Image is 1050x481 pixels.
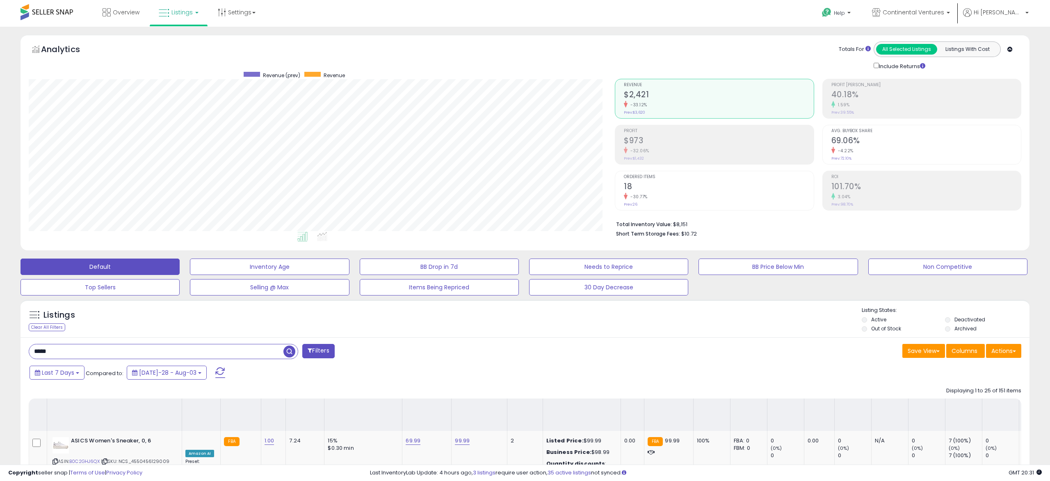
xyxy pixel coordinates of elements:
b: ASICS Women's Sneaker, 0, 6 [71,437,171,447]
button: All Selected Listings [876,44,937,55]
span: Listings [171,8,193,16]
a: 35 active listings [548,469,591,476]
b: Total Inventory Value: [616,221,672,228]
span: Profit [624,129,813,133]
div: 0 [771,437,804,444]
button: Listings With Cost [937,44,998,55]
div: 0 [838,437,871,444]
a: 3 listings [473,469,495,476]
div: 100% [697,437,724,444]
div: 0 [912,452,945,459]
div: 7 (100%) [949,437,982,444]
div: 0 [986,452,1019,459]
div: ASIN: [52,437,176,474]
small: (0%) [986,445,997,451]
b: Short Term Storage Fees: [616,230,680,237]
div: 0 [838,452,871,459]
a: Terms of Use [70,469,105,476]
h5: Listings [43,309,75,321]
h2: $973 [624,136,813,147]
button: BB Price Below Min [698,259,858,275]
small: -4.22% [835,148,854,154]
div: N/A [875,437,902,444]
a: 69.99 [406,437,420,445]
span: ROI [831,175,1021,179]
img: 31DLiu69jHL._SL40_.jpg [52,437,69,454]
small: 1.59% [835,102,850,108]
div: Clear All Filters [29,323,65,331]
label: Active [871,316,886,323]
div: 0.00 [624,437,638,444]
small: -30.77% [628,194,648,200]
span: [DATE]-28 - Aug-03 [139,369,196,377]
small: -32.06% [628,148,649,154]
button: Inventory Age [190,259,349,275]
span: Profit [PERSON_NAME] [831,83,1021,87]
div: FBM: 0 [734,444,761,452]
i: Get Help [822,7,832,18]
div: seller snap | | [8,469,142,477]
div: $99.99 [546,437,614,444]
div: Include Returns [867,61,935,71]
div: 0 [771,452,804,459]
span: Revenue [324,72,345,79]
h2: 18 [624,182,813,193]
span: Overview [113,8,139,16]
label: Archived [954,325,977,332]
small: (0%) [838,445,849,451]
button: 30 Day Decrease [529,279,688,295]
button: [DATE]-28 - Aug-03 [127,366,207,380]
small: Prev: 98.70% [831,202,853,207]
span: Revenue [624,83,813,87]
label: Deactivated [954,316,985,323]
p: Listing States: [862,307,1029,314]
h5: Analytics [41,44,96,57]
a: 1.00 [265,437,274,445]
div: FBA: 0 [734,437,761,444]
small: FBA [648,437,663,446]
div: $98.99 [546,449,614,456]
div: Totals For [839,46,871,53]
label: Out of Stock [871,325,901,332]
h2: 40.18% [831,90,1021,101]
span: $10.72 [681,230,697,238]
button: Actions [986,344,1021,358]
button: Items Being Repriced [360,279,519,295]
span: Last 7 Days [42,369,74,377]
small: Prev: 72.10% [831,156,851,161]
h2: 101.70% [831,182,1021,193]
button: Last 7 Days [30,366,84,380]
button: Columns [946,344,985,358]
div: Amazon AI [185,450,214,457]
a: Help [815,1,859,27]
div: 7.24 [289,437,318,444]
small: (0%) [912,445,923,451]
span: Columns [952,347,977,355]
small: 3.04% [835,194,851,200]
div: 0 [986,437,1019,444]
span: Avg. Buybox Share [831,129,1021,133]
small: (0%) [771,445,782,451]
span: 2025-08-11 20:31 GMT [1009,469,1042,476]
h2: 69.06% [831,136,1021,147]
b: Listed Price: [546,437,584,444]
div: 2 [511,437,536,444]
small: Prev: 26 [624,202,637,207]
a: 99.99 [455,437,470,445]
small: (0%) [949,445,960,451]
small: FBA [224,437,239,446]
div: 7 (100%) [949,452,982,459]
span: Compared to: [86,369,123,377]
li: $8,151 [616,219,1015,229]
button: Top Sellers [21,279,180,295]
strong: Copyright [8,469,38,476]
span: Continental Ventures [883,8,944,16]
div: 0 [912,437,945,444]
small: -33.12% [628,102,647,108]
div: Last InventoryLab Update: 4 hours ago, require user action, not synced. [370,469,1042,477]
span: Ordered Items [624,175,813,179]
a: Hi [PERSON_NAME] [963,8,1029,27]
b: Business Price: [546,448,591,456]
span: Hi [PERSON_NAME] [974,8,1023,16]
span: Revenue (prev) [263,72,300,79]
